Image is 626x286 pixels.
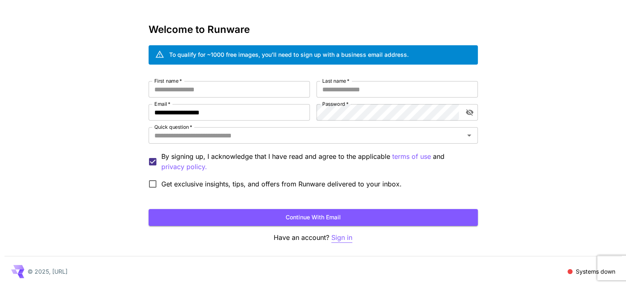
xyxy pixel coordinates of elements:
[322,77,349,84] label: Last name
[161,151,471,172] p: By signing up, I acknowledge that I have read and agree to the applicable and
[154,123,192,130] label: Quick question
[154,100,170,107] label: Email
[149,233,478,243] p: Have an account?
[28,267,67,276] p: © 2025, [URL]
[322,100,349,107] label: Password
[169,50,409,59] div: To qualify for ~1000 free images, you’ll need to sign up with a business email address.
[149,24,478,35] h3: Welcome to Runware
[161,162,207,172] p: privacy policy.
[149,209,478,226] button: Continue with email
[154,77,182,84] label: First name
[392,151,431,162] button: By signing up, I acknowledge that I have read and agree to the applicable and privacy policy.
[462,105,477,120] button: toggle password visibility
[392,151,431,162] p: terms of use
[576,267,615,276] p: Systems down
[463,130,475,141] button: Open
[331,233,352,243] button: Sign in
[161,162,207,172] button: By signing up, I acknowledge that I have read and agree to the applicable terms of use and
[161,179,402,189] span: Get exclusive insights, tips, and offers from Runware delivered to your inbox.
